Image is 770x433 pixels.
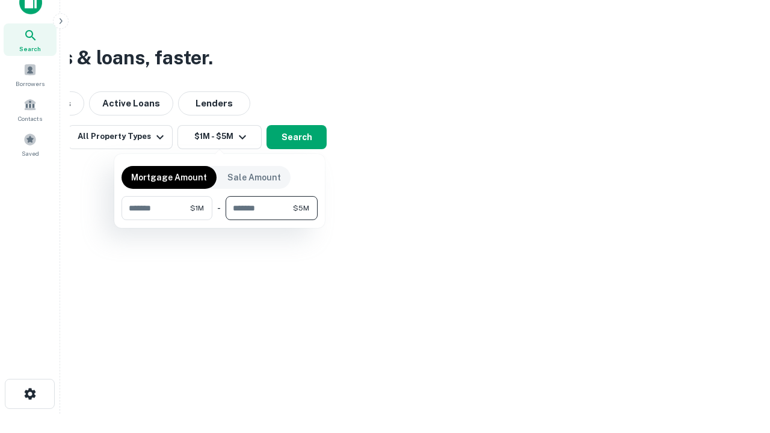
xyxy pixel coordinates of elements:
[217,196,221,220] div: -
[293,203,309,213] span: $5M
[227,171,281,184] p: Sale Amount
[190,203,204,213] span: $1M
[131,171,207,184] p: Mortgage Amount
[710,337,770,395] iframe: Chat Widget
